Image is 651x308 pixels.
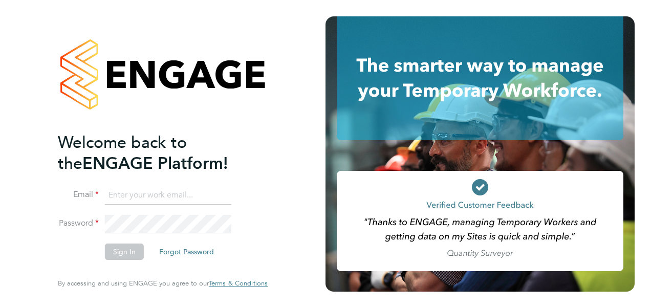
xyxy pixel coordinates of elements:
label: Password [58,218,99,229]
span: Terms & Conditions [209,279,268,288]
button: Forgot Password [151,244,222,260]
input: Enter your work email... [105,186,231,205]
label: Email [58,189,99,200]
a: Terms & Conditions [209,279,268,288]
button: Sign In [105,244,144,260]
h2: ENGAGE Platform! [58,132,257,174]
span: Welcome back to the [58,133,187,173]
span: By accessing and using ENGAGE you agree to our [58,279,268,288]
